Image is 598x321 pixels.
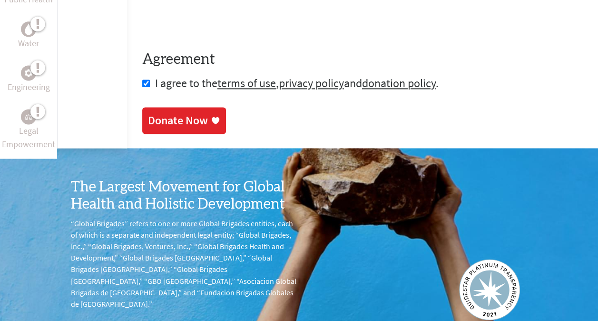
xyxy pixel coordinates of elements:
[459,259,520,320] img: Guidestar 2019
[8,65,50,94] a: EngineeringEngineering
[279,76,344,90] a: privacy policy
[25,114,32,120] img: Legal Empowerment
[25,24,32,35] img: Water
[8,80,50,94] p: Engineering
[142,107,226,134] a: Donate Now
[148,113,208,128] div: Donate Now
[142,51,583,68] h4: Agreement
[155,76,439,90] span: I agree to the , and .
[18,37,39,50] p: Water
[2,124,55,151] p: Legal Empowerment
[21,21,36,37] div: Water
[71,218,299,309] p: “Global Brigades” refers to one or more Global Brigades entities, each of which is a separate and...
[217,76,276,90] a: terms of use
[2,109,55,151] a: Legal EmpowermentLegal Empowerment
[21,109,36,124] div: Legal Empowerment
[25,69,32,77] img: Engineering
[21,65,36,80] div: Engineering
[18,21,39,50] a: WaterWater
[71,179,299,213] h3: The Largest Movement for Global Health and Holistic Development
[362,76,436,90] a: donation policy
